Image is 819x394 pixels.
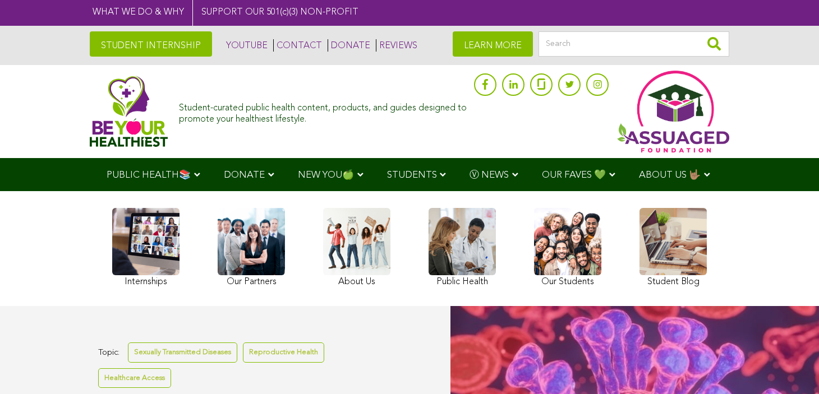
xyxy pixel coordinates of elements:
[224,170,265,180] span: DONATE
[537,78,545,90] img: glassdoor
[98,368,171,388] a: Healthcare Access
[298,170,354,180] span: NEW YOU🍏
[470,170,509,180] span: Ⓥ NEWS
[90,158,729,191] div: Navigation Menu
[539,31,729,57] input: Search
[90,76,168,147] img: Assuaged
[243,342,324,362] a: Reproductive Health
[387,170,437,180] span: STUDENTS
[639,170,701,180] span: ABOUT US 🤟🏽
[223,39,268,52] a: YOUTUBE
[273,39,322,52] a: CONTACT
[128,342,237,362] a: Sexually Transmitted Diseases
[617,71,729,152] img: Assuaged App
[763,340,819,394] iframe: Chat Widget
[107,170,191,180] span: PUBLIC HEALTH📚
[542,170,606,180] span: OUR FAVES 💚
[328,39,370,52] a: DONATE
[179,98,468,124] div: Student-curated public health content, products, and guides designed to promote your healthiest l...
[90,31,212,57] a: STUDENT INTERNSHIP
[453,31,533,57] a: LEARN MORE
[376,39,417,52] a: REVIEWS
[98,345,119,360] span: Topic:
